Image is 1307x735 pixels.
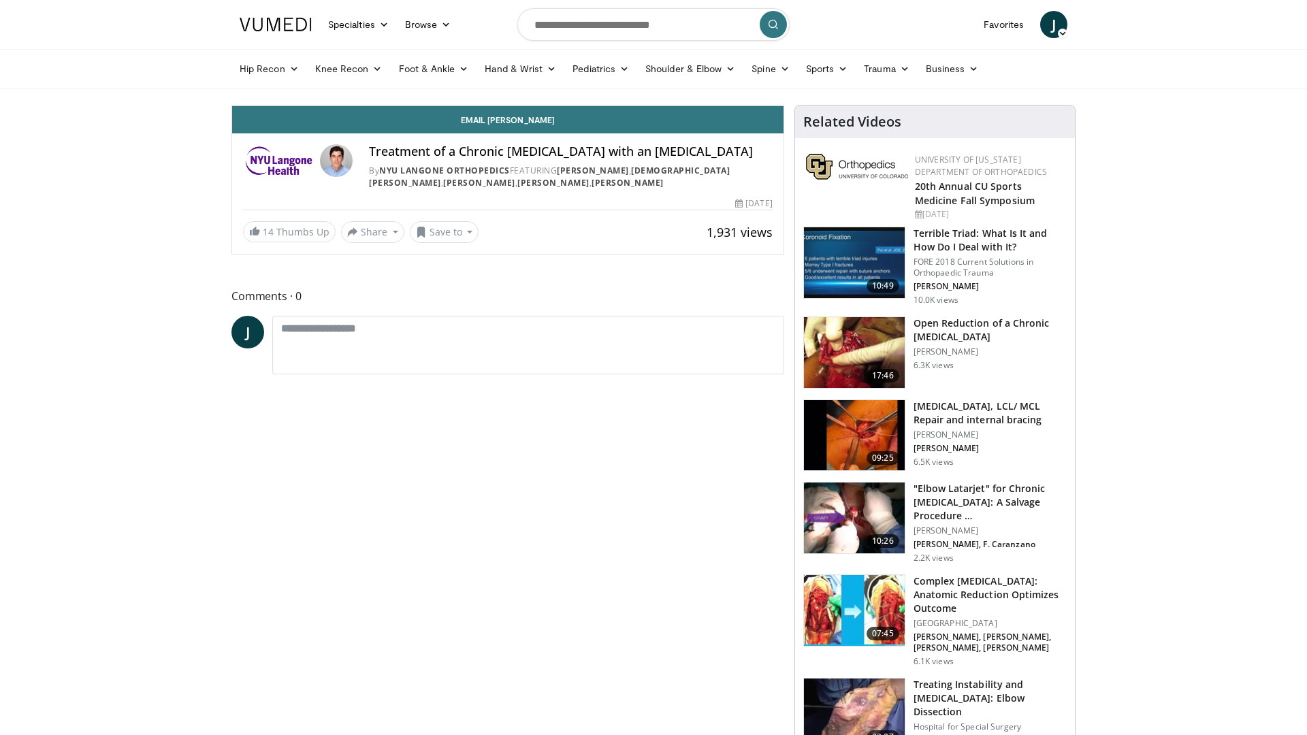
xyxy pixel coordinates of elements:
[263,225,274,238] span: 14
[914,257,1067,278] p: FORE 2018 Current Solutions in Orthopaedic Trauma
[592,177,664,189] a: [PERSON_NAME]
[806,154,908,180] img: 355603a8-37da-49b6-856f-e00d7e9307d3.png.150x105_q85_autocrop_double_scale_upscale_version-0.2.png
[915,180,1035,207] a: 20th Annual CU Sports Medicine Fall Symposium
[856,55,918,82] a: Trauma
[397,11,459,38] a: Browse
[914,295,958,306] p: 10.0K views
[391,55,477,82] a: Foot & Ankle
[307,55,391,82] a: Knee Recon
[707,224,773,240] span: 1,931 views
[243,221,336,242] a: 14 Thumbs Up
[240,18,312,31] img: VuMedi Logo
[915,154,1047,178] a: University of [US_STATE] Department of Orthopaedics
[243,144,314,177] img: NYU Langone Orthopedics
[914,656,954,667] p: 6.1K views
[804,400,905,471] img: d65db90a-120c-4cca-8e90-6a689972cbf4.150x105_q85_crop-smart_upscale.jpg
[477,55,564,82] a: Hand & Wrist
[914,632,1067,653] p: [PERSON_NAME], [PERSON_NAME], [PERSON_NAME], [PERSON_NAME]
[914,525,1067,536] p: [PERSON_NAME]
[410,221,479,243] button: Save to
[867,451,899,465] span: 09:25
[914,457,954,468] p: 6.5K views
[320,144,353,177] img: Avatar
[803,482,1067,563] a: 10:26 "Elbow Latarjet" for Chronic [MEDICAL_DATA]: A Salvage Procedure … [PERSON_NAME] [PERSON_NA...
[914,553,954,563] p: 2.2K views
[867,369,899,382] span: 17:46
[369,165,730,189] a: [DEMOGRAPHIC_DATA][PERSON_NAME]
[914,721,1067,732] p: Hospital for Special Surgery
[914,482,1067,523] h3: "Elbow Latarjet" for Chronic [MEDICAL_DATA]: A Salvage Procedure …
[914,281,1067,292] p: [PERSON_NAME]
[914,618,1067,629] p: [GEOGRAPHIC_DATA]
[914,678,1067,719] h3: Treating Instability and [MEDICAL_DATA]: Elbow Dissection
[914,443,1067,454] p: [PERSON_NAME]
[517,177,590,189] a: [PERSON_NAME]
[804,227,905,298] img: 87bfdc82-efac-4e11-adae-ebe37a6867b8.150x105_q85_crop-smart_upscale.jpg
[1040,11,1067,38] a: J
[867,534,899,548] span: 10:26
[379,165,510,176] a: NYU Langone Orthopedics
[443,177,515,189] a: [PERSON_NAME]
[867,627,899,640] span: 07:45
[803,227,1067,306] a: 10:49 Terrible Triad: What Is It and How Do I Deal with It? FORE 2018 Current Solutions in Orthop...
[231,316,264,348] a: J
[557,165,629,176] a: [PERSON_NAME]
[341,221,404,243] button: Share
[804,317,905,388] img: 28ae56a5-eb84-41b8-88c2-ca4c2e9deb2e.150x105_q85_crop-smart_upscale.jpg
[803,399,1067,472] a: 09:25 [MEDICAL_DATA], LCL/ MCL Repair and internal bracing [PERSON_NAME] [PERSON_NAME] 6.5K views
[804,483,905,553] img: f0271885-6ef3-415e-80b2-d8c8fc017db6.150x105_q85_crop-smart_upscale.jpg
[735,197,772,210] div: [DATE]
[798,55,856,82] a: Sports
[867,279,899,293] span: 10:49
[914,346,1067,357] p: [PERSON_NAME]
[803,114,901,130] h4: Related Videos
[743,55,797,82] a: Spine
[369,165,772,189] div: By FEATURING , , , ,
[231,287,784,305] span: Comments 0
[915,208,1064,220] div: [DATE]
[637,55,743,82] a: Shoulder & Elbow
[914,316,1067,344] h3: Open Reduction of a Chronic [MEDICAL_DATA]
[803,316,1067,389] a: 17:46 Open Reduction of a Chronic [MEDICAL_DATA] [PERSON_NAME] 6.3K views
[231,55,307,82] a: Hip Recon
[232,106,784,133] a: Email [PERSON_NAME]
[803,574,1067,667] a: 07:45 Complex [MEDICAL_DATA]: Anatomic Reduction Optimizes Outcome [GEOGRAPHIC_DATA] [PERSON_NAME...
[914,429,1067,440] p: [PERSON_NAME]
[369,144,772,159] h4: Treatment of a Chronic [MEDICAL_DATA] with an [MEDICAL_DATA]
[975,11,1032,38] a: Favorites
[914,227,1067,254] h3: Terrible Triad: What Is It and How Do I Deal with It?
[914,399,1067,427] h3: [MEDICAL_DATA], LCL/ MCL Repair and internal bracing
[914,574,1067,615] h3: Complex [MEDICAL_DATA]: Anatomic Reduction Optimizes Outcome
[517,8,790,41] input: Search topics, interventions
[914,360,954,371] p: 6.3K views
[564,55,637,82] a: Pediatrics
[918,55,987,82] a: Business
[914,539,1067,550] p: [PERSON_NAME], F. Caranzano
[320,11,397,38] a: Specialties
[804,575,905,646] img: 2702f100-84ae-4858-ad82-4993fb027fcd.150x105_q85_crop-smart_upscale.jpg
